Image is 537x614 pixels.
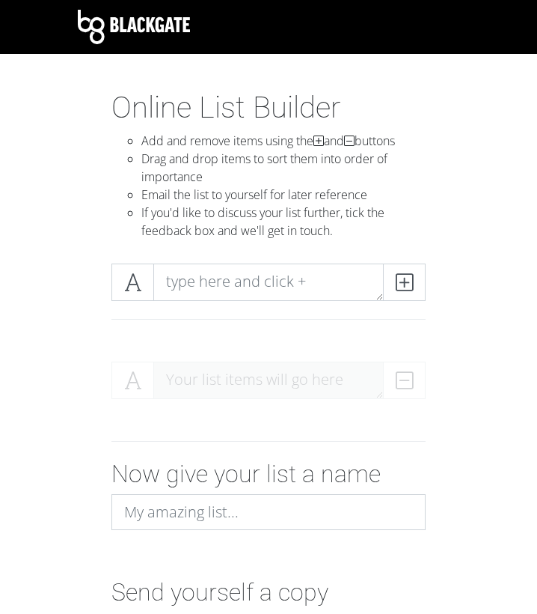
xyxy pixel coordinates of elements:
input: My amazing list... [111,494,426,530]
h2: Send yourself a copy [111,578,426,607]
li: Email the list to yourself for later reference [141,186,426,204]
li: If you'd like to discuss your list further, tick the feedback box and we'll get in touch. [141,204,426,240]
img: Blackgate [78,10,190,44]
h2: Now give your list a name [111,460,426,488]
li: Drag and drop items to sort them into order of importance [141,150,426,186]
h1: Online List Builder [111,90,426,126]
li: Add and remove items using the and buttons [141,132,426,150]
